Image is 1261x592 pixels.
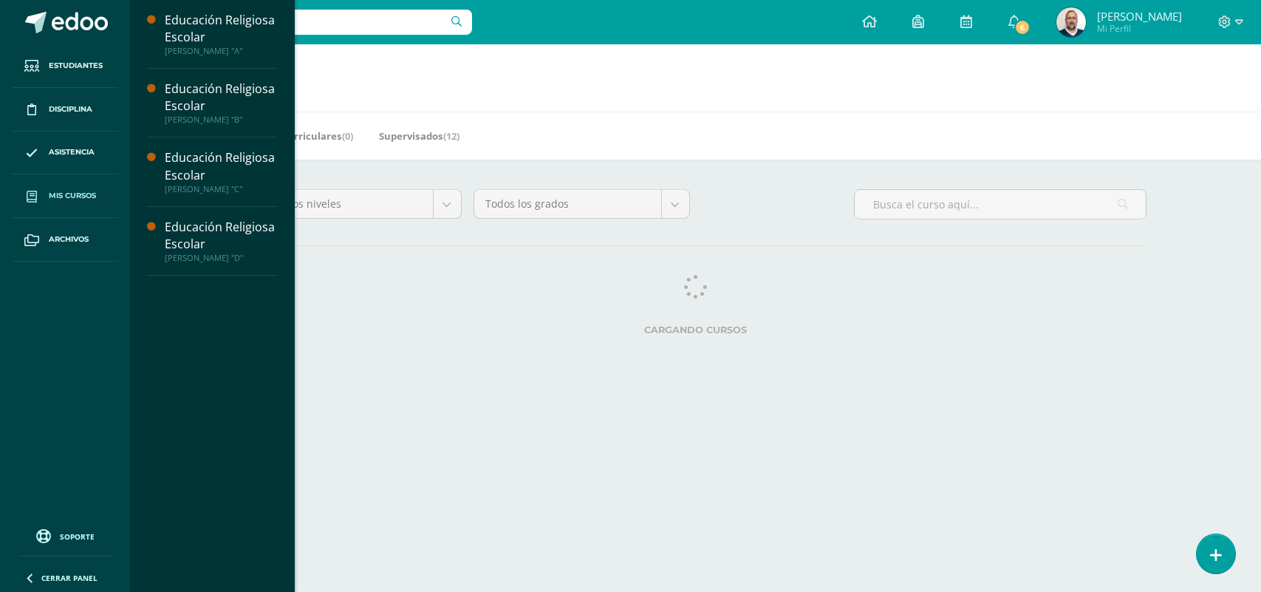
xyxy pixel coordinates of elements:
[855,190,1146,219] input: Busca el curso aquí...
[165,46,277,56] div: [PERSON_NAME] "A"
[165,81,277,115] div: Educación Religiosa Escolar
[245,324,1146,336] label: Cargando cursos
[1097,22,1182,35] span: Mi Perfil
[12,174,118,218] a: Mis cursos
[18,525,112,545] a: Soporte
[165,219,277,253] div: Educación Religiosa Escolar
[237,124,353,148] a: Mis Extracurriculares(0)
[165,12,277,56] a: Educación Religiosa Escolar[PERSON_NAME] "A"
[1014,19,1031,35] span: 6
[246,190,461,218] a: Todos los niveles
[49,146,95,158] span: Asistencia
[41,573,98,583] span: Cerrar panel
[165,219,277,263] a: Educación Religiosa Escolar[PERSON_NAME] "D"
[140,10,472,35] input: Busca un usuario...
[165,149,277,194] a: Educación Religiosa Escolar[PERSON_NAME] "C"
[342,129,353,143] span: (0)
[379,124,459,148] a: Supervisados(12)
[165,81,277,125] a: Educación Religiosa Escolar[PERSON_NAME] "B"
[165,115,277,125] div: [PERSON_NAME] "B"
[1056,7,1086,37] img: 3cf1e911c93df92c27434f4d86c04ac3.png
[49,234,89,245] span: Archivos
[49,103,92,115] span: Disciplina
[12,88,118,132] a: Disciplina
[443,129,459,143] span: (12)
[49,190,96,202] span: Mis cursos
[1097,9,1182,24] span: [PERSON_NAME]
[474,190,689,218] a: Todos los grados
[12,132,118,175] a: Asistencia
[165,12,277,46] div: Educación Religiosa Escolar
[60,531,95,542] span: Soporte
[165,253,277,263] div: [PERSON_NAME] "D"
[257,190,422,218] span: Todos los niveles
[12,218,118,262] a: Archivos
[12,44,118,88] a: Estudiantes
[485,190,650,218] span: Todos los grados
[165,184,277,194] div: [PERSON_NAME] "C"
[49,60,103,72] span: Estudiantes
[165,149,277,183] div: Educación Religiosa Escolar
